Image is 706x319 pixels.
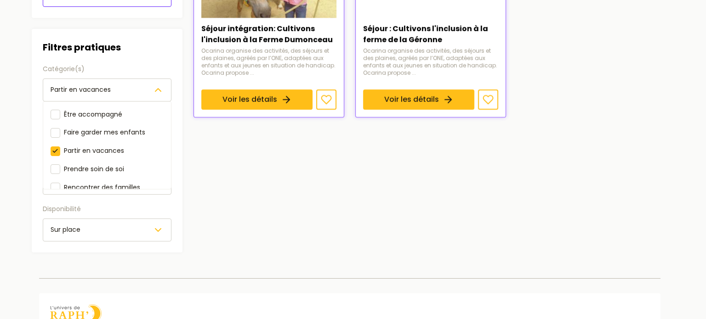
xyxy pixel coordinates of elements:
[64,128,145,137] span: Faire garder mes enfants
[43,101,171,189] div: Partir en vacances
[51,85,111,94] span: Partir en vacances
[64,164,124,173] span: Prendre soin de soi
[43,78,171,101] button: Partir en vacances
[64,146,124,155] span: Partir en vacances
[64,182,140,191] span: Rencontrer des familles
[64,109,122,118] span: Être accompagné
